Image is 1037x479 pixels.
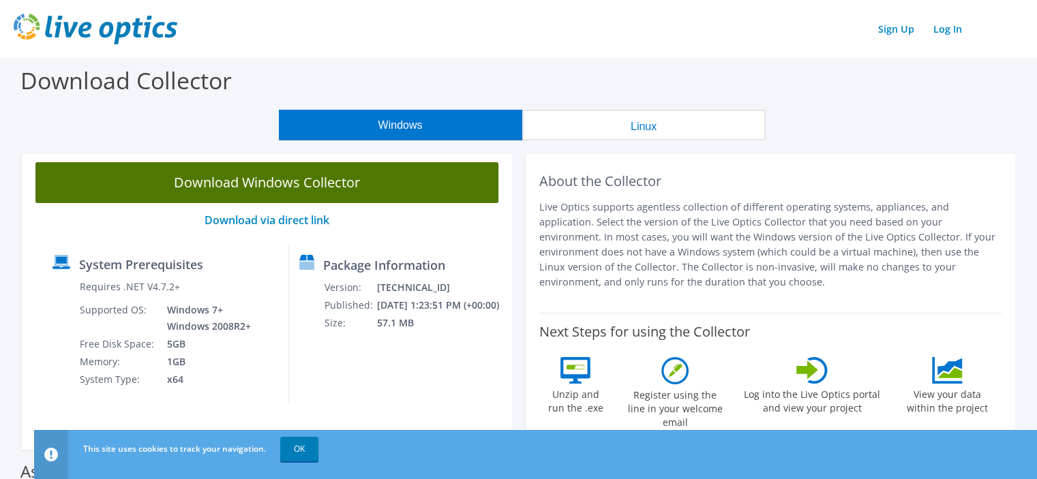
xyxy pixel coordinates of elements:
[323,258,445,272] label: Package Information
[376,314,506,332] td: 57.1 MB
[280,437,318,461] a: OK
[79,335,157,353] td: Free Disk Space:
[279,110,522,140] button: Windows
[539,200,1002,290] p: Live Optics supports agentless collection of different operating systems, appliances, and applica...
[624,384,726,429] label: Register using the line in your welcome email
[898,384,996,415] label: View your data within the project
[157,371,254,388] td: x64
[324,296,376,314] td: Published:
[376,296,506,314] td: [DATE] 1:23:51 PM (+00:00)
[79,371,157,388] td: System Type:
[324,279,376,296] td: Version:
[205,213,329,228] a: Download via direct link
[544,384,607,415] label: Unzip and run the .exe
[157,301,254,335] td: Windows 7+ Windows 2008R2+
[83,443,266,454] span: This site uses cookies to track your navigation.
[871,19,921,39] a: Sign Up
[79,301,157,335] td: Supported OS:
[324,314,376,332] td: Size:
[743,384,881,415] label: Log into the Live Optics portal and view your project
[522,110,766,140] button: Linux
[35,162,498,203] a: Download Windows Collector
[20,65,232,96] label: Download Collector
[20,465,398,478] label: Assessments supported by the Windows Collector
[79,353,157,371] td: Memory:
[14,14,177,44] img: live_optics_svg.svg
[157,353,254,371] td: 1GB
[927,19,969,39] a: Log In
[79,258,203,271] label: System Prerequisites
[376,279,506,296] td: [TECHNICAL_ID]
[539,324,750,340] label: Next Steps for using the Collector
[80,280,180,294] label: Requires .NET V4.7.2+
[157,335,254,353] td: 5GB
[539,173,1002,189] h2: About the Collector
